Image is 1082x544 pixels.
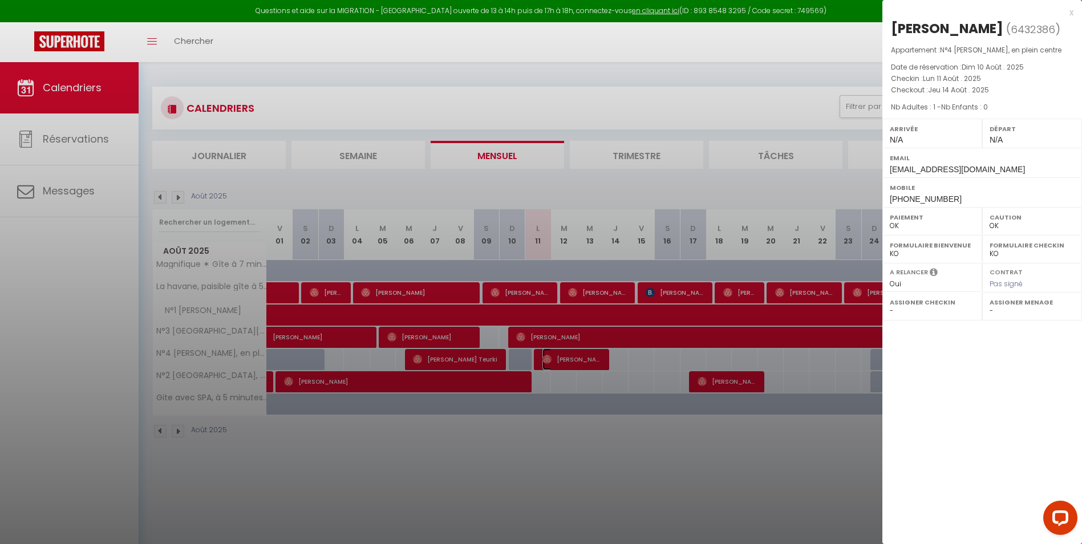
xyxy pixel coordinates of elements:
p: Checkout : [891,84,1073,96]
span: [PHONE_NUMBER] [890,194,962,204]
span: N/A [890,135,903,144]
span: N°4 [PERSON_NAME], en plein centre [940,45,1061,55]
label: Assigner Menage [990,297,1075,308]
p: Date de réservation : [891,62,1073,73]
span: Nb Adultes : 1 - [891,102,988,112]
div: x [882,6,1073,19]
label: Départ [990,123,1075,135]
span: [EMAIL_ADDRESS][DOMAIN_NAME] [890,165,1025,174]
span: Jeu 14 Août . 2025 [928,85,989,95]
label: Contrat [990,267,1023,275]
span: Dim 10 Août . 2025 [962,62,1024,72]
span: ( ) [1006,21,1060,37]
span: Pas signé [990,279,1023,289]
label: Formulaire Bienvenue [890,239,975,251]
div: [PERSON_NAME] [891,19,1003,38]
span: 6432386 [1011,22,1055,36]
label: Caution [990,212,1075,223]
label: Paiement [890,212,975,223]
label: Email [890,152,1075,164]
label: Mobile [890,182,1075,193]
iframe: LiveChat chat widget [1034,496,1082,544]
span: N/A [990,135,1003,144]
i: Sélectionner OUI si vous souhaiter envoyer les séquences de messages post-checkout [930,267,938,280]
label: Assigner Checkin [890,297,975,308]
p: Appartement : [891,44,1073,56]
span: Nb Enfants : 0 [941,102,988,112]
span: Lun 11 Août . 2025 [923,74,981,83]
p: Checkin : [891,73,1073,84]
label: A relancer [890,267,928,277]
label: Arrivée [890,123,975,135]
label: Formulaire Checkin [990,239,1075,251]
